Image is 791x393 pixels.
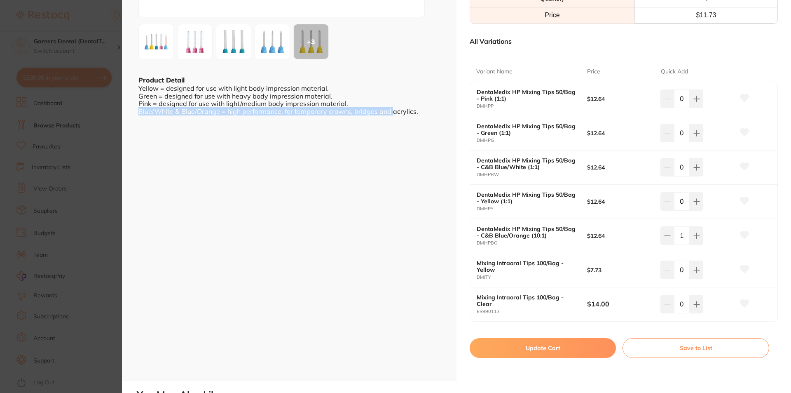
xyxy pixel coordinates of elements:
[180,27,210,56] img: bWhwcC5wbmc
[587,299,653,308] b: $14.00
[477,309,587,314] small: ES990113
[294,24,328,59] div: + 3
[634,7,777,23] td: $ 11.73
[587,233,653,239] b: $12.64
[477,157,576,170] b: DentaMedix HP Mixing Tips 50/Bag - C&B Blue/White (1:1)
[476,68,513,76] p: Variant Name
[477,275,587,280] small: DMITY
[587,96,653,102] b: $12.64
[293,24,329,59] button: +3
[623,338,769,358] button: Save to List
[138,85,440,115] div: Yellow = designed for use with light body impression material. Green = designed for use with heav...
[257,27,287,56] img: cC5wbmc
[587,130,653,136] b: $12.64
[477,260,576,273] b: Mixing Intraoral Tips 100/Bag - Yellow
[587,267,653,273] b: $7.73
[477,104,587,109] small: DMHPP
[587,164,653,171] b: $12.64
[219,27,248,56] img: cmVlbl90aXAucG5n
[477,206,587,212] small: DMHPY
[477,240,587,246] small: DMHPBO
[587,68,600,76] p: Price
[470,7,634,23] td: Price
[470,37,512,45] p: All Variations
[661,68,688,76] p: Quick Add
[477,191,576,205] b: DentaMedix HP Mixing Tips 50/Bag - Yellow (1:1)
[477,138,587,143] small: DMHPG
[477,89,576,102] b: DentaMedix HP Mixing Tips 50/Bag - Pink (1:1)
[138,76,185,84] b: Product Detail
[477,172,587,177] small: DMHPBW
[477,226,576,239] b: DentaMedix HP Mixing Tips 50/Bag - C&B Blue/Orange (10:1)
[477,294,576,307] b: Mixing Intraoral Tips 100/Bag - Clear
[477,123,576,136] b: DentaMedix HP Mixing Tips 50/Bag - Green (1:1)
[141,27,171,56] img: c19tYWluLnBuZw
[587,198,653,205] b: $12.64
[470,338,616,358] button: Update Cart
